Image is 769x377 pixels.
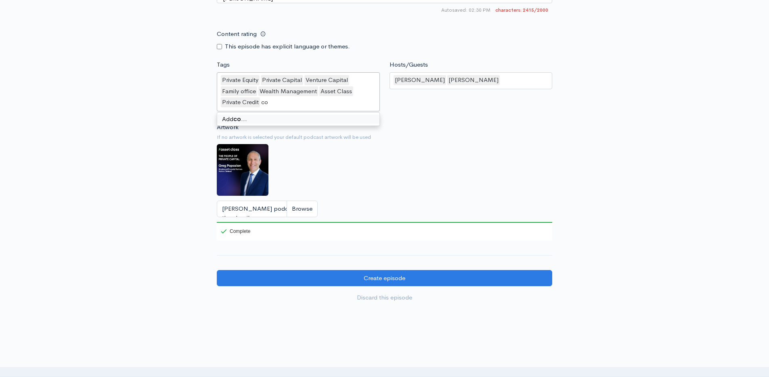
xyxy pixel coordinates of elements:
input: Create episode [217,270,552,287]
label: Content rating [217,26,257,42]
label: Tags [217,60,230,69]
div: Private Equity [221,75,260,85]
div: Family office [221,86,257,96]
span: Autosaved: 02:30 PM [441,6,490,14]
div: Wealth Management [258,86,318,96]
a: Discard this episode [217,289,552,306]
span: 2415/2000 [495,6,548,14]
div: Complete [221,229,250,234]
strong: co [233,115,241,123]
label: Artwork [217,123,239,132]
label: Hosts/Guests [390,60,428,69]
div: [PERSON_NAME] [447,75,500,85]
small: If no artwork is selected your default podcast artwork will be used [217,133,552,141]
div: Asset Class [319,86,353,96]
div: Venture Capital [304,75,349,85]
div: Complete [217,222,252,241]
label: This episode has explicit language or themes. [225,42,350,51]
div: 100% [217,222,552,223]
div: Add … [217,115,379,124]
div: Private Capital [261,75,303,85]
div: Private Credit [221,97,260,107]
div: [PERSON_NAME] [394,75,446,85]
